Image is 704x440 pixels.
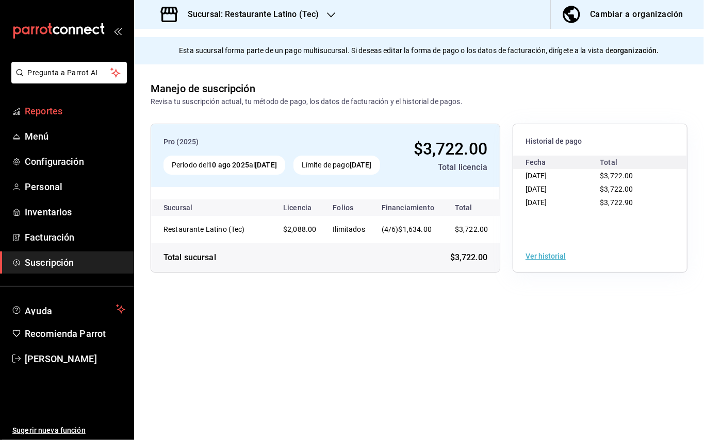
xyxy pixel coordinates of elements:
th: Folios [324,199,373,216]
button: Pregunta a Parrot AI [11,62,127,83]
div: Revisa tu suscripción actual, tu método de pago, los datos de facturación y el historial de pagos. [151,96,463,107]
div: Límite de pago [293,156,380,175]
div: Pro (2025) [163,137,392,147]
div: Esta sucursal forma parte de un pago multisucursal. Si deseas editar la forma de pago o los datos... [134,37,704,64]
div: Periodo del al [163,156,285,175]
span: Recomienda Parrot [25,327,125,341]
span: Ayuda [25,303,112,315]
span: Suscripción [25,256,125,269]
div: Cambiar a organización [590,7,683,22]
div: Restaurante Latino (Tec) [163,224,267,234]
span: Reportes [25,104,125,118]
span: Personal [25,180,125,194]
th: Financiamiento [373,199,443,216]
strong: [DATE] [350,161,372,169]
span: [PERSON_NAME] [25,352,125,366]
span: $2,088.00 [283,225,316,233]
h3: Sucursal: Restaurante Latino (Tec) [179,8,319,21]
a: Pregunta a Parrot AI [7,75,127,86]
span: Historial de pago [526,137,675,146]
span: Pregunta a Parrot AI [28,67,111,78]
strong: [DATE] [255,161,277,169]
div: Sucursal [163,204,220,212]
button: Ver historial [526,252,566,260]
div: [DATE] [526,169,600,182]
span: $3,722.00 [455,225,488,233]
div: Total licencia [401,161,487,174]
div: Total [600,156,675,169]
div: (4/6) [382,224,434,235]
span: Menú [25,129,125,143]
strong: 10 ago 2025 [208,161,249,169]
div: [DATE] [526,196,600,209]
div: [DATE] [526,182,600,196]
th: Total [443,199,504,216]
div: Total sucursal [163,251,216,264]
span: $3,722.00 [600,185,633,193]
th: Licencia [275,199,324,216]
span: Facturación [25,230,125,244]
span: Inventarios [25,205,125,219]
span: Configuración [25,155,125,168]
td: Ilimitados [324,216,373,243]
span: Sugerir nueva función [12,425,125,436]
span: $1,634.00 [399,225,432,233]
span: $3,722.90 [600,198,633,207]
span: $3,722.00 [600,172,633,180]
div: Fecha [526,156,600,169]
div: Manejo de suscripción [151,81,255,96]
span: $3,722.00 [414,139,487,159]
span: $3,722.00 [450,251,487,264]
button: open_drawer_menu [113,27,122,35]
strong: organización. [613,46,659,55]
